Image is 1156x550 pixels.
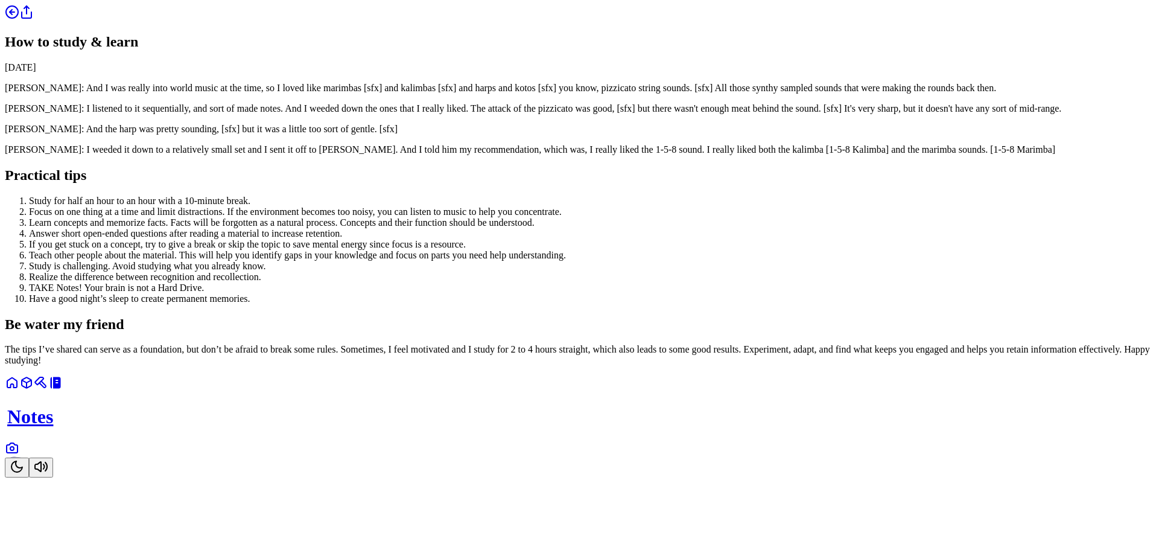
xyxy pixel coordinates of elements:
[5,34,1151,50] h1: How to study & learn
[5,62,36,72] time: [DATE]
[5,344,1151,366] p: The tips I’ve shared can serve as a foundation, but don’t be afraid to break some rules. Sometime...
[5,83,1151,94] p: [PERSON_NAME]: And I was really into world music at the time, so I loved like marimbas [sfx] and ...
[29,261,1151,272] li: Study is challenging. Avoid studying what you already know.
[5,167,1151,184] h2: Practical tips
[29,293,1151,304] li: Have a good night’s sleep to create permanent memories.
[5,144,1151,155] p: [PERSON_NAME]: I weeded it down to a relatively small set and I sent it off to [PERSON_NAME]. And...
[29,217,1151,228] li: Learn concepts and memorize facts. Facts will be forgotten as a natural process. Concepts and the...
[29,206,1151,217] li: Focus on one thing at a time and limit distractions. If the environment becomes too noisy, you ca...
[29,272,1151,283] li: Realize the difference between recognition and recollection.
[29,458,53,478] button: Toggle Audio
[7,406,1151,428] h1: Notes
[5,124,1151,135] p: [PERSON_NAME]: And the harp was pretty sounding, [sfx] but it was a little too sort of gentle. [sfx]
[29,228,1151,239] li: Answer short open-ended questions after reading a material to increase retention.
[5,103,1151,114] p: [PERSON_NAME]: I listened to it sequentially, and sort of made notes. And I weeded down the ones ...
[29,250,1151,261] li: Teach other people about the material. This will help you identify gaps in your knowledge and foc...
[5,458,29,478] button: Toggle Theme
[29,196,1151,206] li: Study for half an hour to an hour with a 10-minute break.
[5,316,1151,333] h2: Be water my friend
[29,239,1151,250] li: If you get stuck on a concept, try to give a break or skip the topic to save mental energy since ...
[29,283,1151,293] li: TAKE Notes! Your brain is not a Hard Drive.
